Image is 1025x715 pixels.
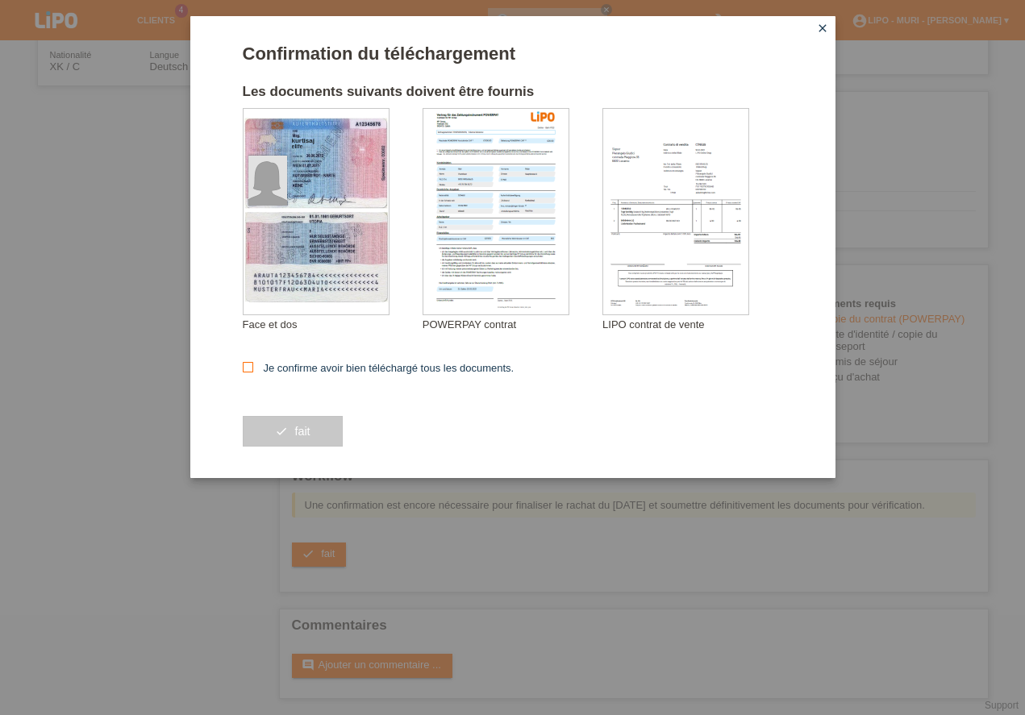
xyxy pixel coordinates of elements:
div: kurtisaj [292,137,373,144]
img: upload_document_confirmation_type_receipt_generic.png [603,109,748,314]
div: LIPO contrat de vente [602,318,782,330]
h2: Les documents suivants doivent être fournis [243,84,783,108]
div: elife [292,143,373,149]
img: 39073_print.png [531,111,555,122]
i: close [816,22,829,35]
div: Face et dos [243,318,423,330]
span: fait [294,425,310,438]
img: upload_document_confirmation_type_id_foreign_empty.png [244,109,389,314]
img: upload_document_confirmation_type_contract_kkg_whitelabel.png [423,109,569,314]
i: check [275,425,288,438]
h1: Confirmation du téléchargement [243,44,783,64]
a: close [812,20,833,39]
img: foreign_id_photo_female.png [248,156,287,206]
button: check fait [243,416,343,447]
label: Je confirme avoir bien téléchargé tous les documents. [243,362,515,374]
div: POWERPAY contrat [423,318,602,330]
